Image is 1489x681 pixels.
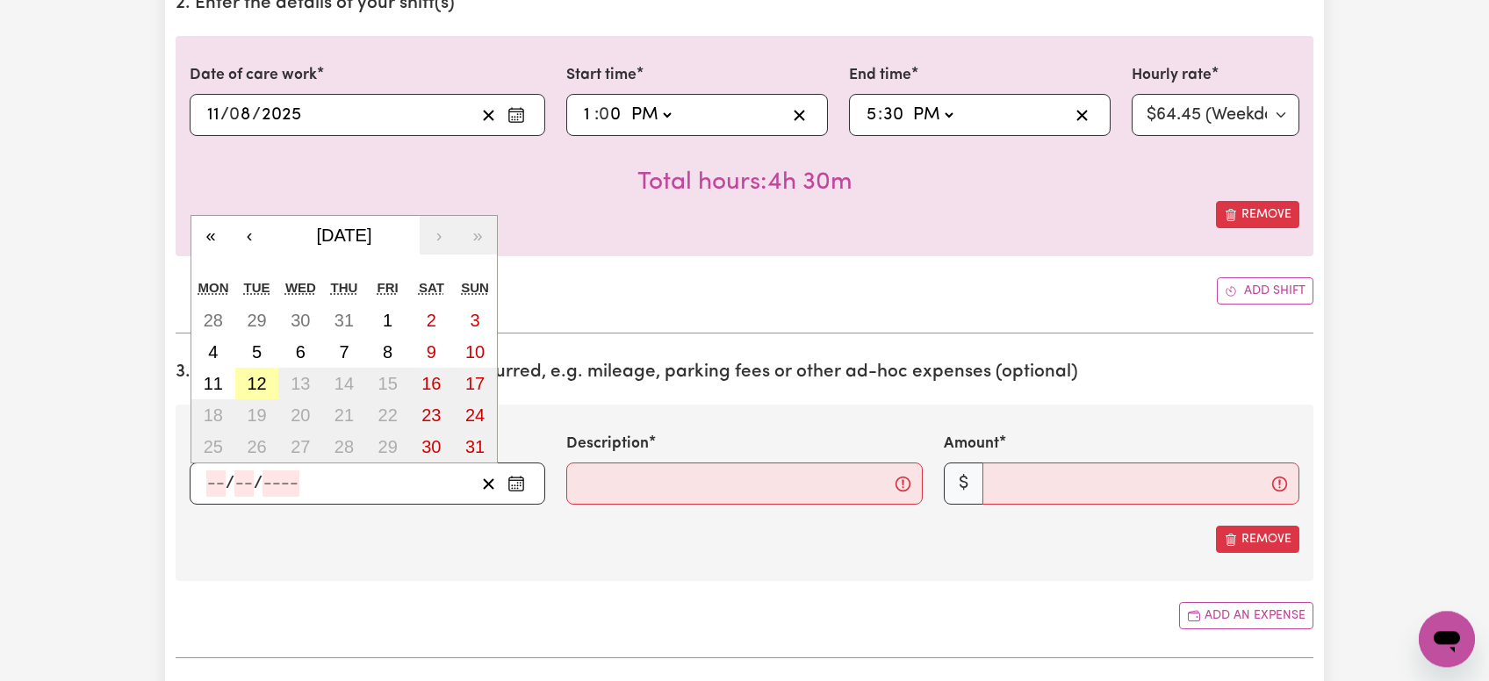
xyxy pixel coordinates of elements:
[383,342,392,362] abbr: August 8, 2025
[291,405,310,425] abbr: August 20, 2025
[378,280,399,295] abbr: Friday
[322,368,366,399] button: August 14, 2025
[334,405,354,425] abbr: August 21, 2025
[291,311,310,330] abbr: July 30, 2025
[465,437,485,456] abbr: August 31, 2025
[244,280,270,295] abbr: Tuesday
[458,216,497,254] button: »
[1217,277,1313,305] button: Add another shift
[278,336,322,368] button: August 6, 2025
[334,437,354,456] abbr: August 28, 2025
[220,105,229,125] span: /
[453,399,497,431] button: August 24, 2025
[247,405,266,425] abbr: August 19, 2025
[208,342,218,362] abbr: August 4, 2025
[421,374,441,393] abbr: August 16, 2025
[191,368,235,399] button: August 11, 2025
[191,305,235,336] button: July 28, 2025
[637,170,852,195] span: Total hours worked: 4 hours 30 minutes
[366,305,410,336] button: August 1, 2025
[471,311,480,330] abbr: August 3, 2025
[465,405,485,425] abbr: August 24, 2025
[1132,64,1212,87] label: Hourly rate
[421,405,441,425] abbr: August 23, 2025
[465,342,485,362] abbr: August 10, 2025
[421,437,441,456] abbr: August 30, 2025
[263,470,299,497] input: ----
[235,305,279,336] button: July 29, 2025
[191,216,230,254] button: «
[475,470,502,497] button: Clear date
[278,368,322,399] button: August 13, 2025
[410,399,454,431] button: August 23, 2025
[583,102,594,128] input: --
[254,474,263,493] span: /
[252,105,261,125] span: /
[204,437,223,456] abbr: August 25, 2025
[331,280,358,295] abbr: Thursday
[322,305,366,336] button: July 31, 2025
[322,431,366,462] button: August 28, 2025
[1419,611,1475,667] iframe: Button to launch messaging window
[594,105,599,125] span: :
[226,474,234,493] span: /
[235,368,279,399] button: August 12, 2025
[366,431,410,462] button: August 29, 2025
[317,226,372,245] span: [DATE]
[410,368,454,399] button: August 16, 2025
[230,102,252,128] input: --
[383,311,392,330] abbr: August 1, 2025
[285,280,316,295] abbr: Wednesday
[334,374,354,393] abbr: August 14, 2025
[502,102,530,128] button: Enter the date of care work
[198,280,229,295] abbr: Monday
[465,374,485,393] abbr: August 17, 2025
[229,106,240,124] span: 0
[366,336,410,368] button: August 8, 2025
[204,374,223,393] abbr: August 11, 2025
[206,102,220,128] input: --
[453,368,497,399] button: August 17, 2025
[419,280,444,295] abbr: Saturday
[378,405,398,425] abbr: August 22, 2025
[366,399,410,431] button: August 22, 2025
[461,280,489,295] abbr: Sunday
[410,305,454,336] button: August 2, 2025
[378,374,398,393] abbr: August 15, 2025
[191,431,235,462] button: August 25, 2025
[191,399,235,431] button: August 18, 2025
[600,102,622,128] input: --
[230,216,269,254] button: ‹
[278,305,322,336] button: July 30, 2025
[1216,526,1299,553] button: Remove this expense
[235,336,279,368] button: August 5, 2025
[475,102,502,128] button: Clear date
[269,216,420,254] button: [DATE]
[235,431,279,462] button: August 26, 2025
[410,336,454,368] button: August 9, 2025
[1216,201,1299,228] button: Remove this shift
[944,433,999,455] label: Amount
[204,405,223,425] abbr: August 18, 2025
[566,64,637,87] label: Start time
[366,368,410,399] button: August 15, 2025
[453,431,497,462] button: August 31, 2025
[247,311,266,330] abbr: July 29, 2025
[261,102,302,128] input: ----
[252,342,262,362] abbr: August 5, 2025
[206,470,226,497] input: --
[247,374,266,393] abbr: August 12, 2025
[453,305,497,336] button: August 3, 2025
[204,311,223,330] abbr: July 28, 2025
[190,64,317,87] label: Date of care work
[296,342,306,362] abbr: August 6, 2025
[410,431,454,462] button: August 30, 2025
[1179,602,1313,629] button: Add another expense
[291,374,310,393] abbr: August 13, 2025
[566,433,649,455] label: Description
[322,399,366,431] button: August 21, 2025
[191,336,235,368] button: August 4, 2025
[339,342,349,362] abbr: August 7, 2025
[291,437,310,456] abbr: August 27, 2025
[278,431,322,462] button: August 27, 2025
